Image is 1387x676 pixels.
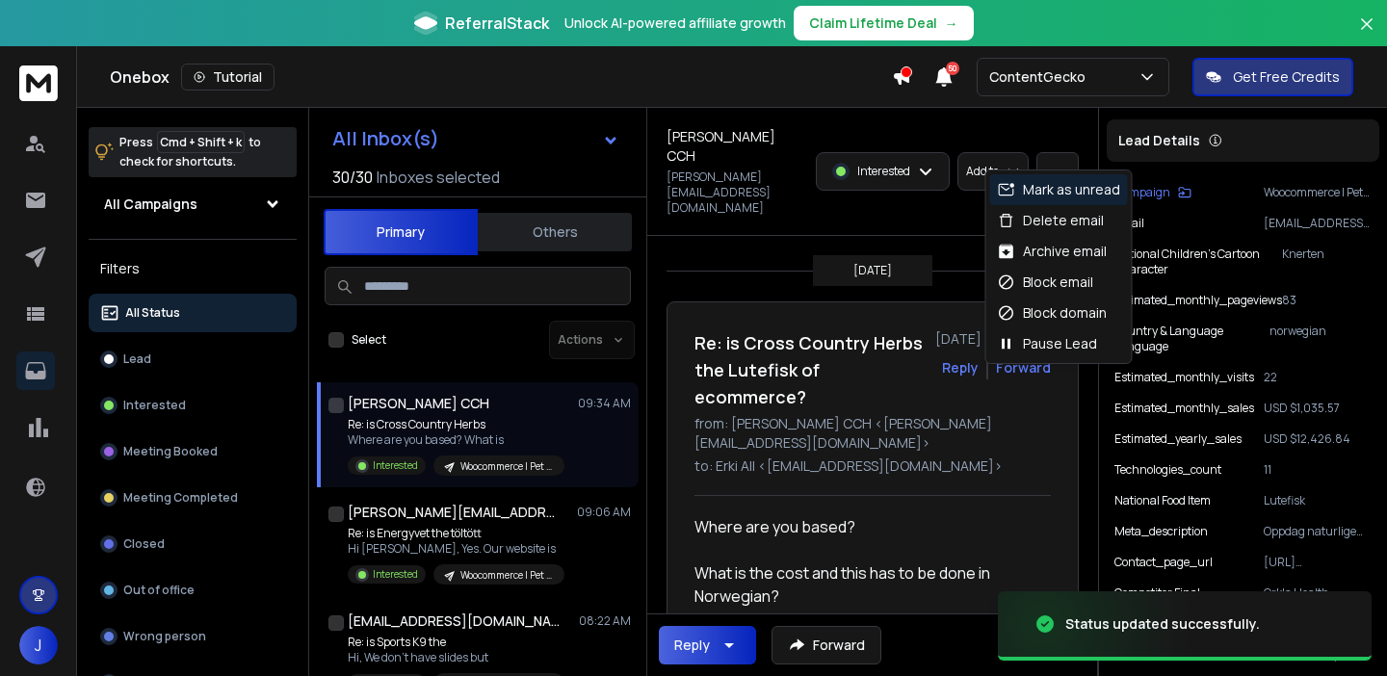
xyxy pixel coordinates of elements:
[332,166,373,189] span: 30 / 30
[694,329,924,410] h1: Re: is Cross Country Herbs the Lutefisk of ecommerce?
[694,456,1051,476] p: to: Erki All <[EMAIL_ADDRESS][DOMAIN_NAME]>
[1114,462,1221,478] p: technologies_count
[332,129,439,148] h1: All Inbox(s)
[445,12,549,35] span: ReferralStack
[157,131,245,153] span: Cmd + Shift + k
[998,242,1107,261] div: Archive email
[1114,293,1282,308] p: estimated_monthly_pageviews
[89,255,297,282] h3: Filters
[1114,324,1269,354] p: Country & Language Language
[373,458,418,473] p: Interested
[348,611,560,631] h1: [EMAIL_ADDRESS][DOMAIN_NAME]
[104,195,197,214] h1: All Campaigns
[123,398,186,413] p: Interested
[945,13,958,33] span: →
[324,209,478,255] button: Primary
[942,358,979,377] button: Reply
[998,211,1104,230] div: Delete email
[377,166,500,189] h3: Inboxes selected
[1264,370,1372,385] p: 22
[110,64,892,91] div: Onebox
[1114,370,1254,385] p: estimated_monthly_visits
[348,503,560,522] h1: [PERSON_NAME][EMAIL_ADDRESS][DOMAIN_NAME]
[348,417,564,432] p: Re: is Cross Country Herbs
[1114,401,1254,416] p: estimated_monthly_sales
[998,303,1107,323] div: Block domain
[1114,247,1282,277] p: National children’s cartoon character
[998,334,1097,353] div: Pause Lead
[1264,401,1372,416] p: USD $1,035.57
[1264,431,1372,447] p: USD $12,426.84
[123,351,151,367] p: Lead
[694,414,1051,453] p: from: [PERSON_NAME] CCH <[PERSON_NAME][EMAIL_ADDRESS][DOMAIN_NAME]>
[996,358,1051,377] div: Forward
[1118,131,1200,150] p: Lead Details
[564,13,786,33] p: Unlock AI-powered affiliate growth
[998,273,1093,292] div: Block email
[181,64,275,91] button: Tutorial
[1114,431,1242,447] p: estimated_yearly_sales
[579,613,631,629] p: 08:22 AM
[125,305,180,321] p: All Status
[348,650,564,665] p: Hi, We don't have slides but
[577,505,631,520] p: 09:06 AM
[123,583,195,598] p: Out of office
[348,635,564,650] p: Re: is Sports K9 the
[794,6,974,40] button: Claim Lifetime Deal
[119,133,261,171] p: Press to check for shortcuts.
[1114,493,1211,508] p: National food item
[348,394,489,413] h1: [PERSON_NAME] CCH
[667,169,804,216] p: [PERSON_NAME][EMAIL_ADDRESS][DOMAIN_NAME]
[460,459,553,474] p: Woocommerce | Pet Food & Supplies | [GEOGRAPHIC_DATA] | Eerik's unhinged, shorter | [DATE]
[1269,324,1372,354] p: norwegian
[348,541,564,557] p: Hi [PERSON_NAME], Yes. Our website is
[772,626,881,664] button: Forward
[989,67,1093,87] p: ContentGecko
[1264,493,1372,508] p: Lutefisk
[966,164,999,179] p: Add to
[460,568,553,583] p: Woocommerce | Pet Food & Supplies | [GEOGRAPHIC_DATA] | [PERSON_NAME]'s unhinged, Erki v2 | [DATE]
[1114,524,1208,539] p: meta_description
[998,180,1120,199] div: Mark as unread
[667,127,804,166] h1: [PERSON_NAME] CCH
[1282,247,1372,277] p: Knerten
[857,164,910,179] p: Interested
[123,490,238,506] p: Meeting Completed
[373,567,418,582] p: Interested
[1264,216,1372,231] p: [EMAIL_ADDRESS][DOMAIN_NAME]
[352,332,386,348] label: Select
[1354,12,1379,58] button: Close banner
[1114,185,1170,200] p: Campaign
[1264,555,1372,570] p: [URL][DOMAIN_NAME]
[123,629,206,644] p: Wrong person
[1264,462,1372,478] p: 11
[19,626,58,664] span: J
[348,526,564,541] p: Re: is Energyvet the töltött
[935,329,1051,349] p: [DATE] : 09:34 am
[1282,293,1372,308] p: 83
[1264,524,1372,539] p: Oppdag naturlige tilskudd og fôr for å styrke din hests helse og prestasjon.
[694,561,1035,608] div: What is the cost and this has to be done in Norwegian?
[1264,185,1372,200] p: Woocommerce | Pet Food & Supplies | [GEOGRAPHIC_DATA] | Eerik's unhinged, shorter | [DATE]
[674,636,710,655] div: Reply
[478,211,632,253] button: Others
[123,444,218,459] p: Meeting Booked
[578,396,631,411] p: 09:34 AM
[123,536,165,552] p: Closed
[348,432,564,448] p: Where are you based? What is
[1114,555,1213,570] p: contact_page_url
[853,263,892,278] p: [DATE]
[946,62,959,75] span: 50
[1233,67,1340,87] p: Get Free Credits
